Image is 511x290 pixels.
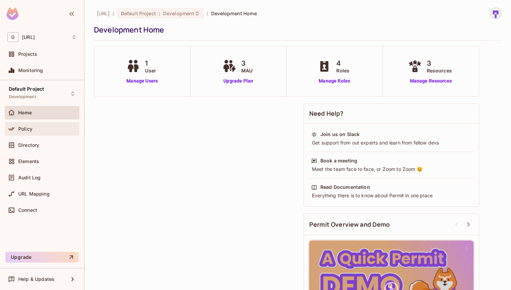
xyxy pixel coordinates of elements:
li: / [206,10,208,17]
span: Default Project [121,10,156,17]
span: Directory [18,142,39,148]
span: Workspace: genworx.ai [22,35,35,40]
span: Development Home [211,10,257,17]
span: Development [9,94,36,99]
span: Audit Log [18,175,41,180]
div: Get support from out experts and learn from fellow devs [311,139,471,146]
a: Upgrade Plan [221,77,256,85]
div: Everything there is to know about Permit in one place [311,192,471,199]
div: Join us on Slack [320,131,360,138]
div: Read Documentation [320,184,370,191]
span: Development [163,10,194,17]
div: Meet the team face to face, or Zoom to Zoom 😉 [311,166,471,173]
span: 4 [336,58,349,68]
div: Development Home [94,25,498,35]
span: Policy [18,126,32,132]
span: the active workspace [97,10,110,17]
span: Connect [18,207,37,213]
span: MAU [241,67,252,74]
span: 3 [427,58,452,68]
span: Resources [427,67,452,74]
span: Monitoring [18,68,43,73]
a: Manage Roles [316,77,353,85]
span: Projects [18,51,37,57]
span: Help & Updates [18,276,54,282]
span: G [7,32,19,42]
span: User [145,67,156,74]
span: Roles [336,67,349,74]
a: Manage Users [125,77,160,85]
span: Home [18,110,32,115]
a: Manage Resources [407,77,455,85]
img: SReyMgAAAABJRU5ErkJggg== [6,7,19,20]
img: sharmila@genworx.ai [490,8,501,19]
span: URL Mapping [18,191,50,197]
span: 3 [241,58,252,68]
li: / [113,10,114,17]
span: Permit Overview and Demo [309,220,390,229]
div: Book a meeting [320,157,357,164]
span: Elements [18,159,39,164]
span: : [159,11,161,16]
span: Need Help? [309,109,344,118]
span: Default Project [9,86,44,92]
button: Upgrade [5,252,79,263]
span: 1 [145,58,156,68]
